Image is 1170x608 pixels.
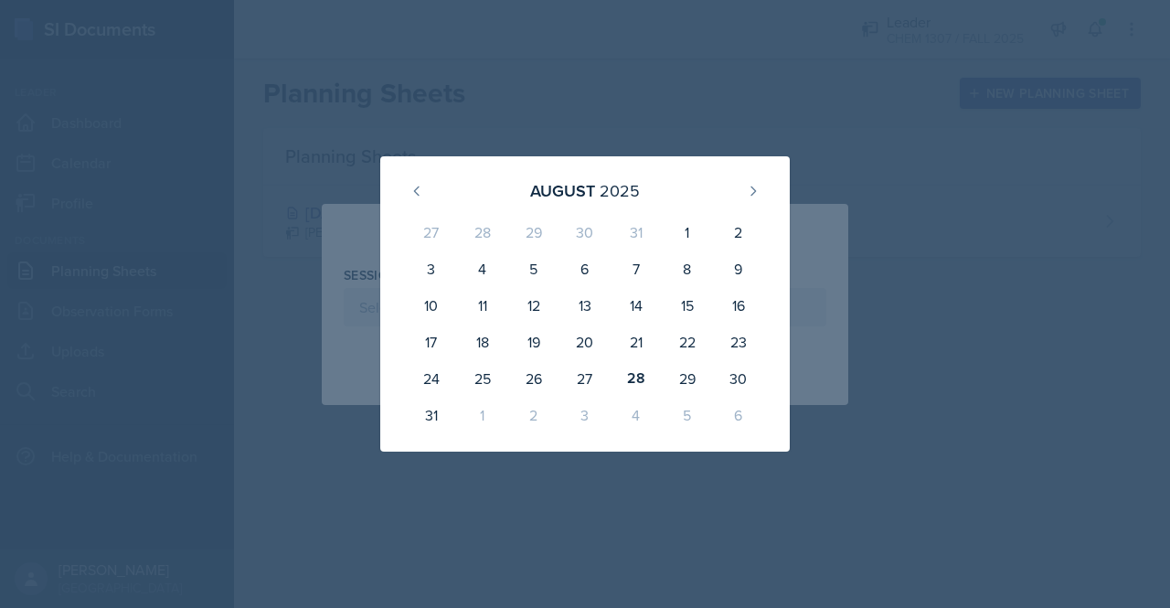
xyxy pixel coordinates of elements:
div: 4 [457,251,508,287]
div: 1 [662,214,713,251]
div: 30 [559,214,611,251]
div: 21 [611,324,662,360]
div: 11 [457,287,508,324]
div: 22 [662,324,713,360]
div: 10 [406,287,457,324]
div: 7 [611,251,662,287]
div: 6 [559,251,611,287]
div: 27 [559,360,611,397]
div: 15 [662,287,713,324]
div: 1 [457,397,508,433]
div: 5 [662,397,713,433]
div: 24 [406,360,457,397]
div: 31 [406,397,457,433]
div: 4 [611,397,662,433]
div: 28 [611,360,662,397]
div: 26 [508,360,559,397]
div: 2 [713,214,764,251]
div: 16 [713,287,764,324]
div: August [530,178,595,203]
div: 8 [662,251,713,287]
div: 12 [508,287,559,324]
div: 3 [406,251,457,287]
div: 3 [559,397,611,433]
div: 5 [508,251,559,287]
div: 13 [559,287,611,324]
div: 27 [406,214,457,251]
div: 20 [559,324,611,360]
div: 31 [611,214,662,251]
div: 28 [457,214,508,251]
div: 19 [508,324,559,360]
div: 18 [457,324,508,360]
div: 2025 [600,178,640,203]
div: 2 [508,397,559,433]
div: 30 [713,360,764,397]
div: 25 [457,360,508,397]
div: 29 [662,360,713,397]
div: 17 [406,324,457,360]
div: 6 [713,397,764,433]
div: 23 [713,324,764,360]
div: 14 [611,287,662,324]
div: 9 [713,251,764,287]
div: 29 [508,214,559,251]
